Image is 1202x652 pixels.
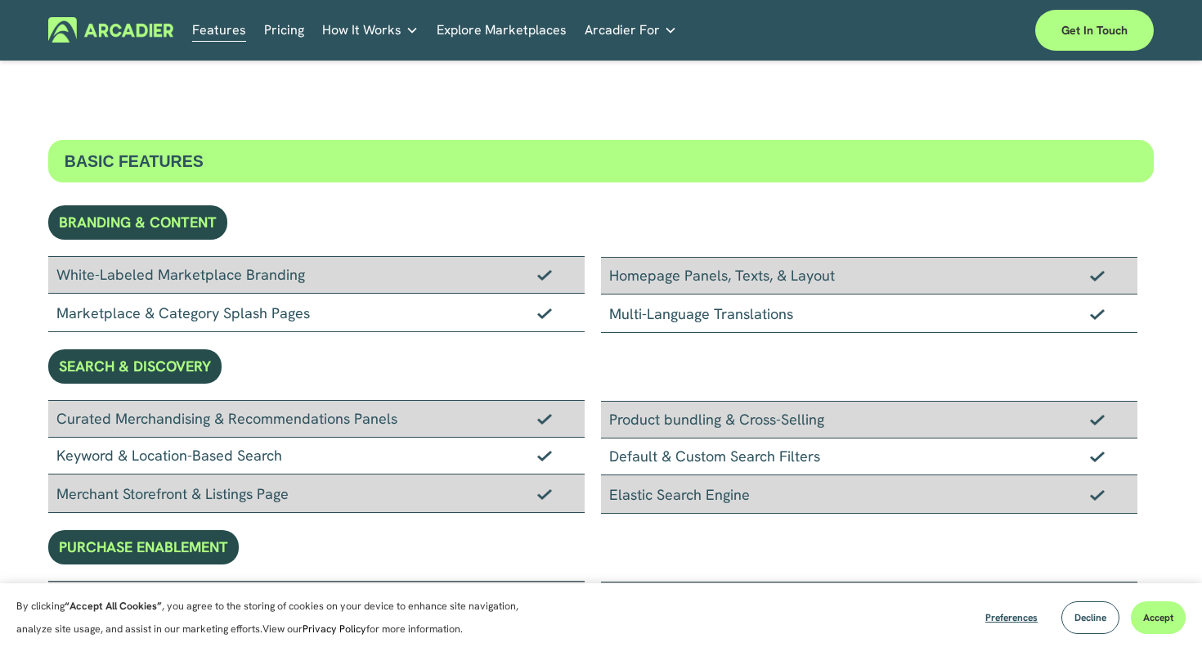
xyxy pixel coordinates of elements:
[48,17,173,43] img: Arcadier
[322,17,419,43] a: folder dropdown
[65,600,162,613] strong: “Accept All Cookies”
[322,19,401,42] span: How It Works
[1090,270,1105,281] img: Checkmark
[601,401,1137,438] div: Product bundling & Cross-Selling
[537,308,552,319] img: Checkmark
[537,450,552,461] img: Checkmark
[48,256,585,294] div: White-Labeled Marketplace Branding
[48,349,222,384] div: SEARCH & DISCOVERY
[601,582,1137,619] div: Non-Transactional
[537,488,552,500] img: Checkmark
[537,269,552,281] img: Checkmark
[1090,489,1105,501] img: Checkmark
[1090,308,1105,320] img: Checkmark
[537,413,552,425] img: Checkmark
[1131,601,1186,634] button: Accept
[16,595,548,641] p: By clicking , you agree to the storing of cookies on your device to enhance site navigation, anal...
[601,438,1137,475] div: Default & Custom Search Filters
[985,611,1038,624] span: Preferences
[1090,414,1105,425] img: Checkmark
[1061,601,1119,634] button: Decline
[48,205,227,240] div: BRANDING & CONTENT
[48,474,585,513] div: Merchant Storefront & Listings Page
[1074,611,1106,624] span: Decline
[1090,451,1105,462] img: Checkmark
[48,581,585,618] div: Transactional Cart Checkout
[585,17,677,43] a: folder dropdown
[973,601,1050,634] button: Preferences
[48,140,1154,182] div: BASIC FEATURES
[601,475,1137,514] div: Elastic Search Engine
[48,530,239,564] div: PURCHASE ENABLEMENT
[1035,10,1154,51] a: Get in touch
[437,17,567,43] a: Explore Marketplaces
[303,623,366,636] a: Privacy Policy
[601,295,1137,333] div: Multi-Language Translations
[48,400,585,438] div: Curated Merchandising & Recommendations Panels
[585,19,660,42] span: Arcadier For
[48,294,585,332] div: Marketplace & Category Splash Pages
[264,17,304,43] a: Pricing
[48,438,585,474] div: Keyword & Location-Based Search
[601,257,1137,295] div: Homepage Panels, Texts, & Layout
[192,17,246,43] a: Features
[1143,611,1173,624] span: Accept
